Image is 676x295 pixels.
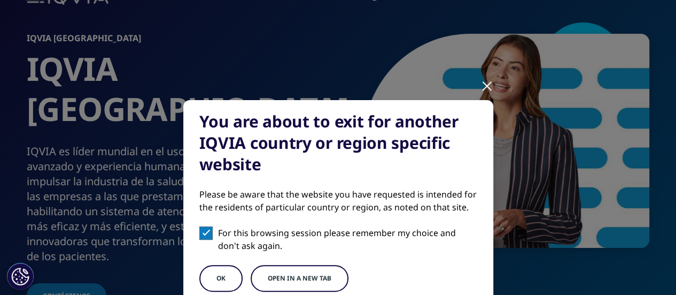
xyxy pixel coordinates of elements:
[7,263,34,290] button: Configuración de cookies
[251,265,348,292] button: Open in a new tab
[199,188,477,214] div: Please be aware that the website you have requested is intended for the residents of particular c...
[218,226,477,252] p: For this browsing session please remember my choice and don't ask again.
[199,111,477,175] div: You are about to exit for another IQVIA country or region specific website
[199,265,243,292] button: OK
